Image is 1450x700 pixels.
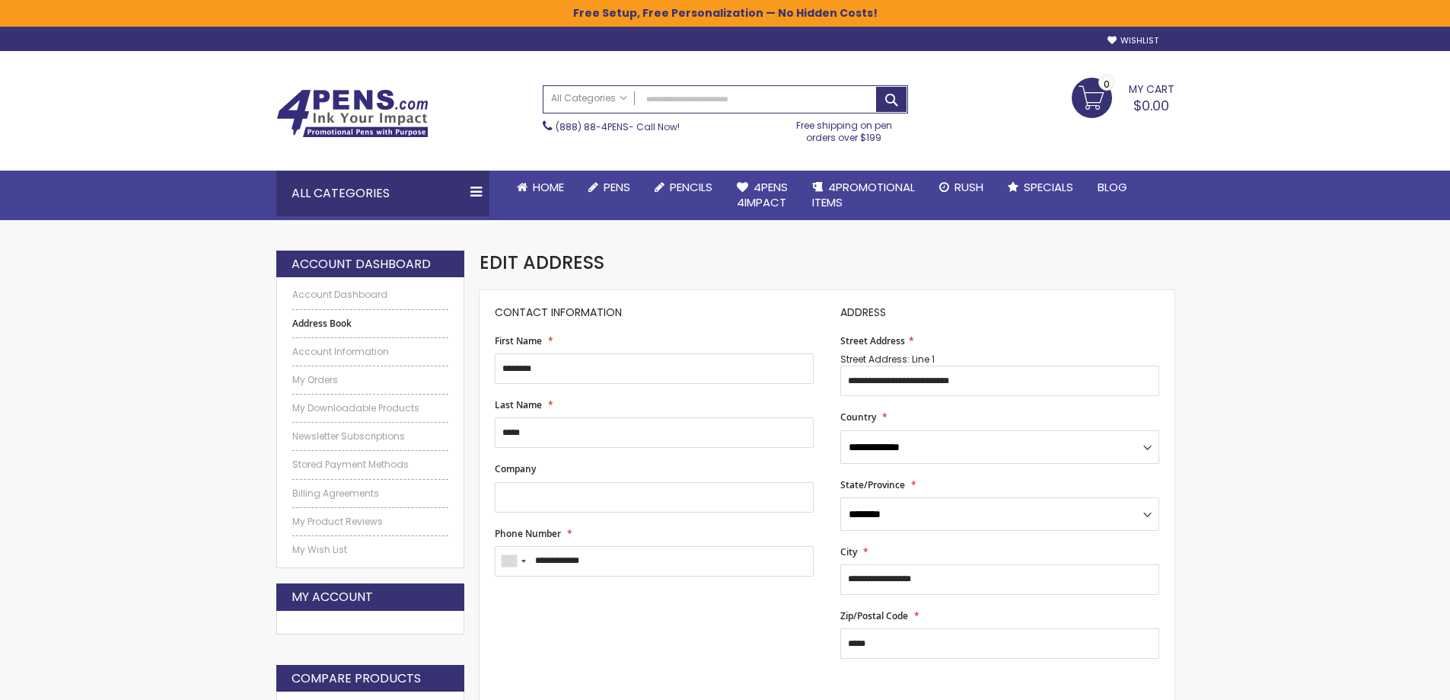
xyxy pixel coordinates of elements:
[495,334,542,347] span: First Name
[604,179,630,195] span: Pens
[551,92,627,104] span: All Categories
[480,250,604,275] span: Edit Address
[292,374,449,386] a: My Orders
[840,545,857,558] span: City
[533,179,564,195] span: Home
[292,544,449,556] a: My Wish List
[1104,77,1110,91] span: 0
[556,120,680,133] span: - Call Now!
[642,171,725,204] a: Pencils
[556,120,629,133] a: (888) 88-4PENS
[840,353,935,366] span: Street Address: Line 1
[800,171,927,220] a: 4PROMOTIONALITEMS
[780,113,908,144] div: Free shipping on pen orders over $199
[292,346,449,358] a: Account Information
[292,459,449,471] a: Stored Payment Methods
[1107,35,1158,46] a: Wishlist
[840,305,886,320] span: Address
[840,609,908,622] span: Zip/Postal Code
[505,171,576,204] a: Home
[840,478,905,491] span: State/Province
[495,462,536,475] span: Company
[954,179,983,195] span: Rush
[840,334,905,347] span: Street Address
[292,430,449,443] a: Newsletter Subscriptions
[1133,96,1169,115] span: $0.00
[812,179,915,210] span: 4PROMOTIONAL ITEMS
[292,516,449,528] a: My Product Reviews
[292,670,421,687] strong: Compare Products
[292,589,373,606] strong: My Account
[495,398,542,411] span: Last Name
[927,171,996,204] a: Rush
[543,86,635,111] a: All Categories
[292,318,449,330] strong: Address Book
[1024,179,1073,195] span: Specials
[292,256,431,273] strong: Account Dashboard
[292,289,449,301] a: Account Dashboard
[737,179,788,210] span: 4Pens 4impact
[1098,179,1127,195] span: Blog
[495,305,622,320] span: Contact Information
[292,402,449,414] a: My Downloadable Products
[276,89,429,138] img: 4Pens Custom Pens and Promotional Products
[292,487,449,500] a: Billing Agreements
[1072,78,1174,116] a: $0.00 0
[1085,171,1139,204] a: Blog
[276,171,489,216] div: All Categories
[725,171,800,220] a: 4Pens4impact
[576,171,642,204] a: Pens
[840,411,876,424] span: Country
[996,171,1085,204] a: Specials
[670,179,712,195] span: Pencils
[495,527,561,540] span: Phone Number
